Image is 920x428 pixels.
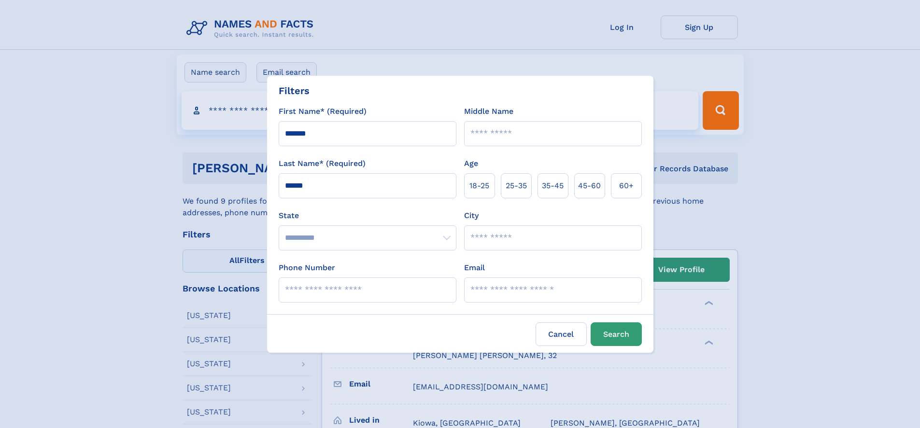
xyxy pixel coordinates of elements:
label: State [279,210,456,221]
label: Last Name* (Required) [279,158,366,169]
button: Search [591,322,642,346]
label: City [464,210,479,221]
label: Age [464,158,478,169]
div: Filters [279,83,310,98]
label: Phone Number [279,262,335,274]
span: 18‑25 [469,180,489,192]
span: 45‑60 [578,180,601,192]
label: First Name* (Required) [279,106,367,117]
span: 60+ [619,180,634,192]
label: Cancel [536,322,587,346]
label: Email [464,262,485,274]
span: 35‑45 [542,180,564,192]
span: 25‑35 [506,180,527,192]
label: Middle Name [464,106,513,117]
